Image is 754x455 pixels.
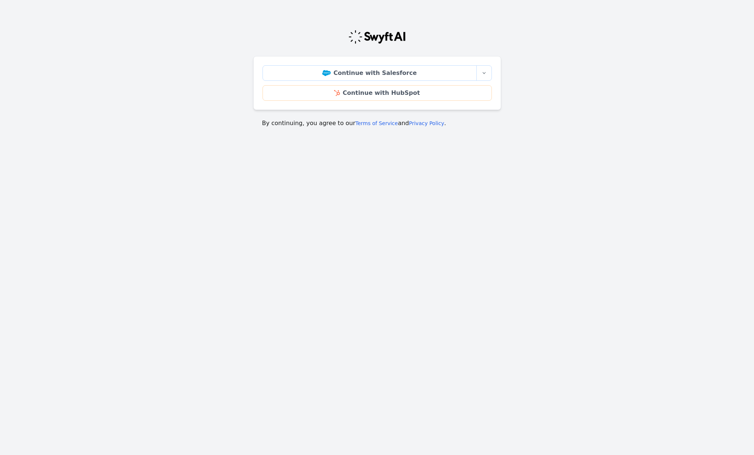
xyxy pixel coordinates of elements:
[348,30,406,44] img: Swyft Logo
[322,70,331,76] img: Salesforce
[263,85,492,101] a: Continue with HubSpot
[355,120,398,126] a: Terms of Service
[263,65,477,81] a: Continue with Salesforce
[409,120,444,126] a: Privacy Policy
[334,90,340,96] img: HubSpot
[262,119,492,128] p: By continuing, you agree to our and .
